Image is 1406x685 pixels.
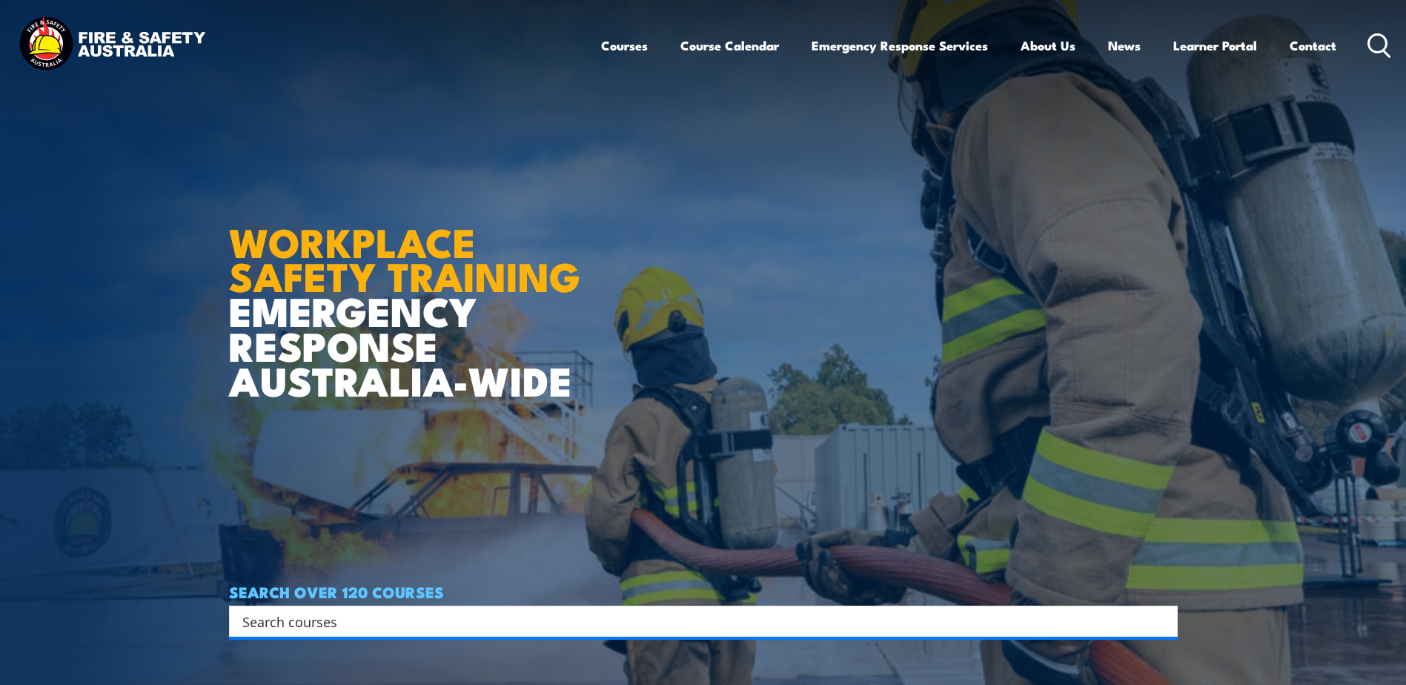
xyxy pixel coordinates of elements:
a: Contact [1290,26,1336,65]
a: About Us [1021,26,1075,65]
a: Learner Portal [1173,26,1257,65]
a: Emergency Response Services [812,26,988,65]
h1: EMERGENCY RESPONSE AUSTRALIA-WIDE [229,187,591,397]
button: Search magnifier button [1152,611,1173,632]
strong: WORKPLACE SAFETY TRAINING [229,210,580,306]
a: Courses [601,26,648,65]
input: Search input [242,610,1145,632]
form: Search form [245,611,1148,632]
a: Course Calendar [680,26,779,65]
h4: SEARCH OVER 120 COURSES [229,583,1178,600]
a: News [1108,26,1141,65]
